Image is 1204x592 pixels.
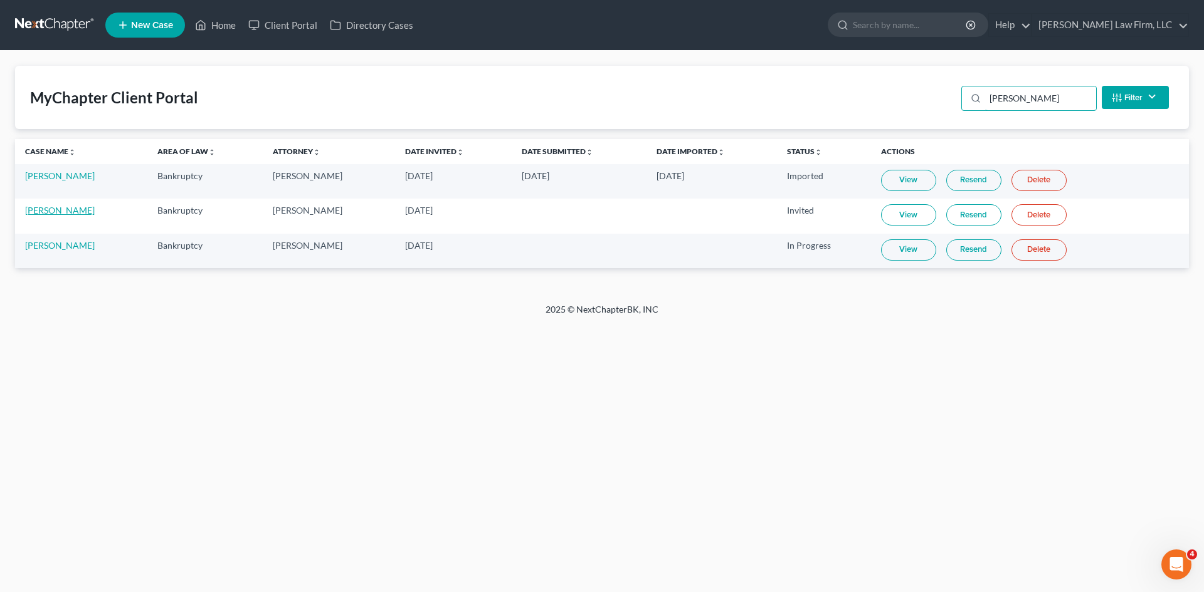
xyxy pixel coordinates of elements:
[946,239,1001,261] a: Resend
[30,88,198,108] div: MyChapter Client Portal
[313,148,320,156] i: unfold_more
[871,139,1189,164] th: Actions
[245,303,959,326] div: 2025 © NextChapterBK, INC
[405,170,433,181] span: [DATE]
[946,170,1001,191] a: Resend
[405,240,433,251] span: [DATE]
[263,234,395,268] td: [PERSON_NAME]
[989,14,1031,36] a: Help
[522,170,549,181] span: [DATE]
[25,170,95,181] a: [PERSON_NAME]
[881,204,936,226] a: View
[147,199,263,233] td: Bankruptcy
[405,205,433,216] span: [DATE]
[242,14,324,36] a: Client Portal
[881,170,936,191] a: View
[1011,239,1067,261] a: Delete
[777,164,871,199] td: Imported
[657,170,684,181] span: [DATE]
[777,234,871,268] td: In Progress
[1161,549,1191,579] iframe: Intercom live chat
[263,164,395,199] td: [PERSON_NAME]
[777,199,871,233] td: Invited
[157,147,216,156] a: Area of Lawunfold_more
[522,147,593,156] a: Date Submittedunfold_more
[324,14,420,36] a: Directory Cases
[946,204,1001,226] a: Resend
[147,164,263,199] td: Bankruptcy
[25,205,95,216] a: [PERSON_NAME]
[657,147,725,156] a: Date Importedunfold_more
[131,21,173,30] span: New Case
[147,234,263,268] td: Bankruptcy
[273,147,320,156] a: Attorneyunfold_more
[457,148,464,156] i: unfold_more
[1187,549,1197,559] span: 4
[853,13,968,36] input: Search by name...
[717,148,725,156] i: unfold_more
[787,147,822,156] a: Statusunfold_more
[208,148,216,156] i: unfold_more
[189,14,242,36] a: Home
[1011,170,1067,191] a: Delete
[263,199,395,233] td: [PERSON_NAME]
[405,147,464,156] a: Date Invitedunfold_more
[881,239,936,261] a: View
[68,148,76,156] i: unfold_more
[586,148,593,156] i: unfold_more
[1011,204,1067,226] a: Delete
[985,86,1096,110] input: Search...
[1032,14,1188,36] a: [PERSON_NAME] Law Firm, LLC
[25,240,95,251] a: [PERSON_NAME]
[1102,86,1169,109] button: Filter
[815,148,822,156] i: unfold_more
[25,147,76,156] a: Case Nameunfold_more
